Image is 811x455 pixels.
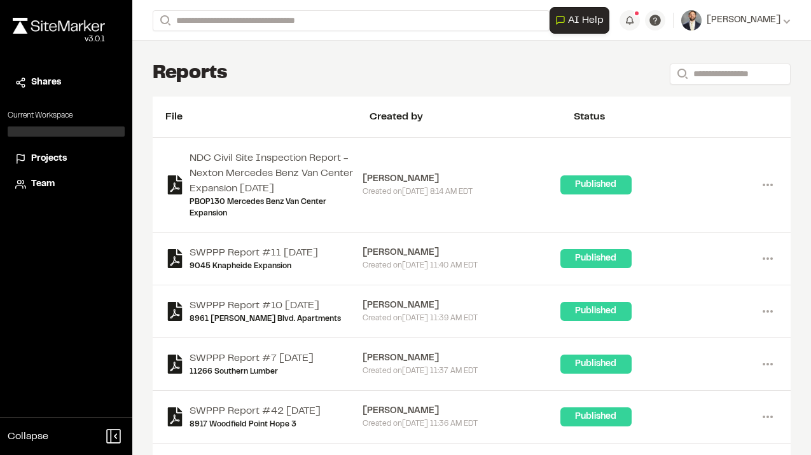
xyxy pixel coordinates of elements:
[190,404,321,419] a: SWPPP Report #42 [DATE]
[707,13,780,27] span: [PERSON_NAME]
[165,109,370,125] div: File
[560,249,632,268] div: Published
[190,366,314,377] a: 11266 Southern Lumber
[15,76,117,90] a: Shares
[363,246,560,260] div: [PERSON_NAME]
[190,151,363,196] a: NDC Civil Site Inspection Report - Nexton Mercedes Benz Van Center Expansion [DATE]
[8,110,125,121] p: Current Workspace
[681,10,702,31] img: User
[363,351,560,365] div: [PERSON_NAME]
[190,298,341,313] a: SWPPP Report #10 [DATE]
[363,313,560,324] div: Created on [DATE] 11:39 AM EDT
[560,355,632,374] div: Published
[568,13,604,28] span: AI Help
[13,18,105,34] img: rebrand.png
[681,10,791,31] button: [PERSON_NAME]
[560,407,632,426] div: Published
[363,172,560,186] div: [PERSON_NAME]
[15,177,117,191] a: Team
[31,152,67,166] span: Projects
[190,196,363,219] a: PBOP130 Mercedes Benz Van Center Expansion
[560,175,632,194] div: Published
[363,418,560,430] div: Created on [DATE] 11:36 AM EDT
[363,299,560,313] div: [PERSON_NAME]
[363,365,560,377] div: Created on [DATE] 11:37 AM EDT
[153,10,176,31] button: Search
[190,245,318,261] a: SWPPP Report #11 [DATE]
[190,261,318,272] a: 9045 Knapheide Expansion
[15,152,117,166] a: Projects
[363,404,560,418] div: [PERSON_NAME]
[574,109,778,125] div: Status
[190,419,321,430] a: 8917 Woodfield Point Hope 3
[31,177,55,191] span: Team
[363,186,560,198] div: Created on [DATE] 8:14 AM EDT
[190,351,314,366] a: SWPPP Report #7 [DATE]
[31,76,61,90] span: Shares
[153,61,228,86] h1: Reports
[670,64,693,85] button: Search
[370,109,574,125] div: Created by
[560,302,632,321] div: Published
[550,7,609,34] button: Open AI Assistant
[190,313,341,325] a: 8961 [PERSON_NAME] Blvd. Apartments
[363,260,560,271] div: Created on [DATE] 11:40 AM EDT
[13,34,105,45] div: Oh geez...please don't...
[8,429,48,444] span: Collapse
[550,7,614,34] div: Open AI Assistant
